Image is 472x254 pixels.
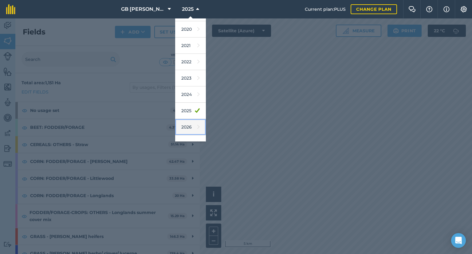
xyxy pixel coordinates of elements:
div: Open Intercom Messenger [451,233,466,248]
a: 2021 [175,38,206,54]
img: svg+xml;base64,PHN2ZyB4bWxucz0iaHR0cDovL3d3dy53My5vcmcvMjAwMC9zdmciIHdpZHRoPSIxNyIgaGVpZ2h0PSIxNy... [443,6,450,13]
a: 2024 [175,86,206,103]
span: GB [PERSON_NAME] Farms [121,6,165,13]
a: 2023 [175,70,206,86]
a: 2020 [175,21,206,38]
img: A cog icon [460,6,467,12]
span: Current plan : PLUS [305,6,346,13]
img: fieldmargin Logo [6,4,15,14]
img: A question mark icon [426,6,433,12]
a: 2022 [175,54,206,70]
a: Change plan [351,4,397,14]
span: 2025 [182,6,194,13]
a: 2025 [175,103,206,119]
img: Two speech bubbles overlapping with the left bubble in the forefront [408,6,416,12]
a: 2027 [175,135,206,152]
a: 2026 [175,119,206,135]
